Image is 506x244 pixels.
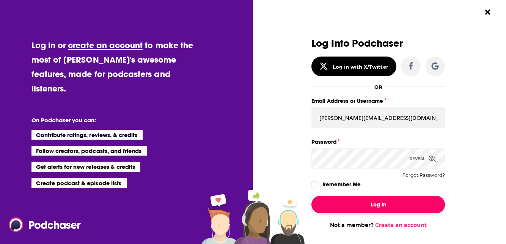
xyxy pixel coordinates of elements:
li: Follow creators, podcasts, and friends [31,146,147,156]
a: create an account [68,40,143,50]
div: Not a member? [311,222,445,228]
li: Create podcast & episode lists [31,178,127,188]
label: Email Address or Username [311,96,445,106]
li: Get alerts for new releases & credits [31,162,140,172]
button: Log in with X/Twitter [311,57,396,76]
li: Contribute ratings, reviews, & credits [31,130,143,140]
div: Log in with X/Twitter [333,64,388,70]
label: Password [311,137,445,147]
div: Reveal [410,148,436,169]
button: Close Button [481,5,495,19]
button: Forgot Password? [402,173,445,178]
a: Create an account [375,222,427,228]
img: Podchaser - Follow, Share and Rate Podcasts [9,217,82,232]
a: Podchaser - Follow, Share and Rate Podcasts [9,217,75,232]
label: Remember Me [322,179,361,189]
button: Log In [311,196,445,213]
li: On Podchaser you can: [31,116,183,124]
h3: Log Into Podchaser [311,38,445,49]
input: Email Address or Username [311,107,445,128]
div: OR [374,84,382,90]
